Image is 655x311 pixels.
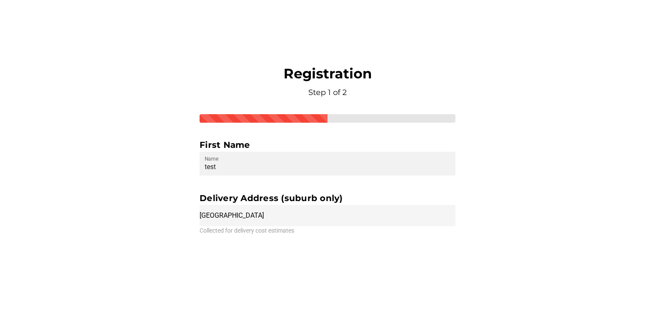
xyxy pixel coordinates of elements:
[200,191,455,205] div: Delivery Address (suburb only)
[200,205,455,226] input: Suburb location
[205,152,450,176] input: Name
[308,88,347,97] span: Step 1 of 2
[284,65,372,98] div: Registration
[200,138,455,152] div: First Name
[200,226,455,235] div: Collected for delivery cost estimates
